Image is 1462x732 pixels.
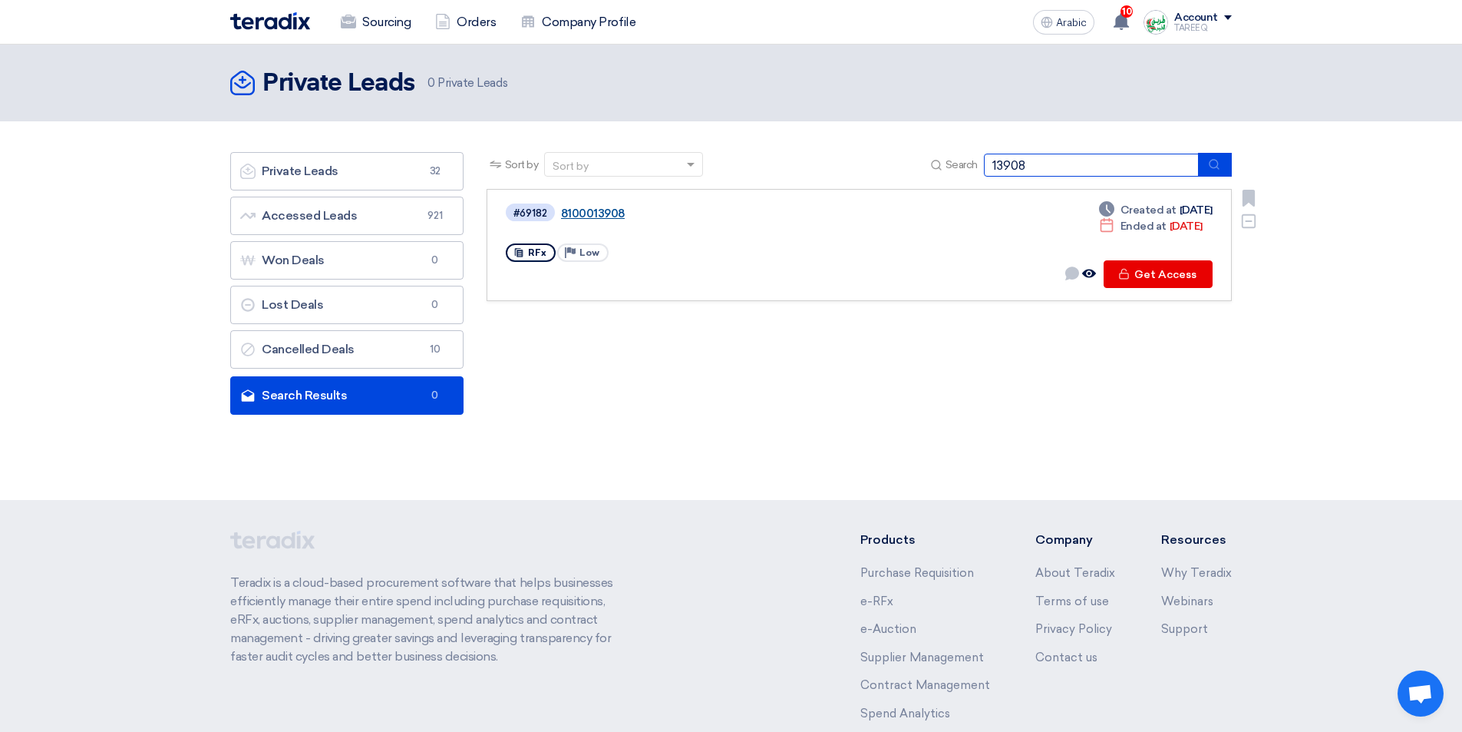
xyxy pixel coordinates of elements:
a: Won Deals0 [230,241,464,280]
a: Private Leads32 [230,152,464,190]
a: Privacy Policy [1035,622,1112,636]
font: [DATE] [1180,204,1213,217]
font: Company [1035,532,1093,547]
font: TAREEQ [1174,23,1207,33]
button: Get Access [1104,260,1213,288]
font: 0 [431,254,438,266]
font: Sourcing [362,15,411,29]
a: Search Results0 [230,376,464,415]
font: 0 [427,76,435,90]
a: Cancelled Deals10 [230,330,464,369]
font: 0 [431,389,438,401]
a: Webinars [1161,595,1213,608]
font: Low [579,247,599,258]
a: Sourcing [328,5,423,39]
font: Created at [1120,204,1177,217]
font: [DATE] [1170,220,1203,233]
font: Arabic [1056,16,1087,29]
a: Purchase Requisition [860,566,974,580]
font: Orders [457,15,496,29]
a: Orders [423,5,508,39]
a: Terms of use [1035,595,1109,608]
div: Open chat [1398,671,1444,717]
font: Company Profile [542,15,635,29]
font: Account [1174,11,1218,24]
a: Contract Management [860,678,990,692]
font: Private Leads [437,76,507,90]
font: Products [860,532,916,547]
font: Search Results [262,388,347,402]
font: Get Access [1134,268,1196,281]
font: 8100013908 [561,207,625,220]
font: Sort by [553,160,589,173]
a: 8100013908 [561,207,945,220]
a: Supplier Management [860,651,984,664]
font: Sort by [505,158,539,171]
font: Private Leads [262,164,338,178]
a: e-Auction [860,622,916,636]
button: Arabic [1033,10,1094,35]
a: Why Teradix [1161,566,1232,580]
font: 32 [430,165,441,177]
font: 0 [431,299,438,310]
font: Ended at [1120,220,1167,233]
font: Accessed Leads [262,208,357,223]
img: Screenshot___1727703618088.png [1144,10,1168,35]
a: Support [1161,622,1208,636]
font: Cancelled Deals [262,342,355,356]
font: Resources [1161,532,1226,547]
input: Search by title or reference number [984,154,1199,177]
font: #69182 [513,207,547,219]
font: RFx [528,247,546,258]
a: e-RFx [860,595,893,608]
a: About Teradix [1035,566,1115,580]
font: Private Leads [262,71,415,96]
a: Accessed Leads921 [230,197,464,235]
font: Won Deals [262,253,325,267]
font: Teradix is ​​a cloud-based procurement software that helps businesses efficiently manage their en... [230,575,613,664]
a: Contact us [1035,651,1097,664]
a: Lost Deals0 [230,286,464,324]
font: 921 [427,210,442,221]
font: Search [946,158,978,171]
img: Teradix logo [230,12,310,30]
font: 10 [1122,6,1132,17]
font: 10 [430,343,440,355]
font: Lost Deals [262,297,323,312]
a: Spend Analytics [860,707,950,720]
